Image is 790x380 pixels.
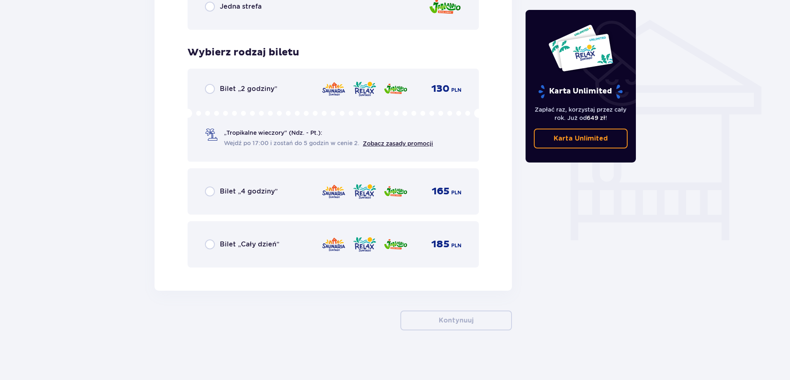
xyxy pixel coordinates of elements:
[451,86,462,94] p: PLN
[400,311,512,330] button: Kontynuuj
[383,80,408,98] img: zone logo
[220,84,277,93] p: Bilet „2 godziny”
[352,80,377,98] img: zone logo
[439,316,474,325] p: Kontynuuj
[554,134,608,143] p: Karta Unlimited
[363,140,433,147] a: Zobacz zasady promocji
[220,2,262,11] p: Jedna strefa
[534,129,628,148] a: Karta Unlimited
[383,183,408,200] img: zone logo
[431,238,450,251] p: 185
[451,242,462,249] p: PLN
[534,105,628,122] p: Zapłać raz, korzystaj przez cały rok. Już od !
[220,187,278,196] p: Bilet „4 godziny”
[432,185,450,198] p: 165
[352,236,377,253] img: zone logo
[352,183,377,200] img: zone logo
[431,83,450,95] p: 130
[220,240,279,249] p: Bilet „Cały dzień”
[188,46,299,59] p: Wybierz rodzaj biletu
[587,115,605,121] span: 649 zł
[224,129,322,137] p: „Tropikalne wieczory" (Ndz. - Pt.):
[451,189,462,196] p: PLN
[224,139,359,147] span: Wejdź po 17:00 i zostań do 5 godzin w cenie 2.
[383,236,408,253] img: zone logo
[538,84,623,99] p: Karta Unlimited
[321,236,346,253] img: zone logo
[321,80,346,98] img: zone logo
[321,183,346,200] img: zone logo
